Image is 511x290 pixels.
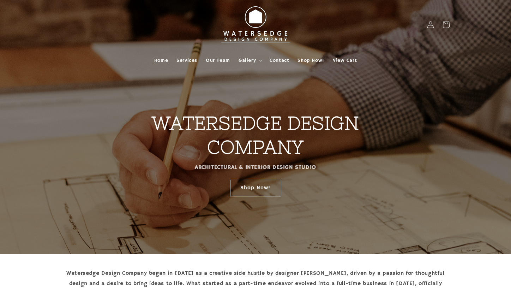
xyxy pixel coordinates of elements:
span: Gallery [239,57,256,64]
a: Shop Now! [293,53,328,68]
a: Contact [265,53,293,68]
a: View Cart [329,53,361,68]
span: Contact [270,57,289,64]
summary: Gallery [234,53,265,68]
strong: ARCHITECTURAL & INTERIOR DESIGN STUDIO [195,164,316,171]
a: Shop Now! [230,179,281,196]
span: Home [154,57,168,64]
span: View Cart [333,57,357,64]
a: Our Team [202,53,234,68]
a: Home [150,53,172,68]
span: Our Team [206,57,230,64]
img: Watersedge Design Co [217,3,294,47]
span: Services [176,57,197,64]
strong: WATERSEDGE DESIGN COMPANY [152,113,359,158]
span: Shop Now! [297,57,324,64]
a: Services [172,53,202,68]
